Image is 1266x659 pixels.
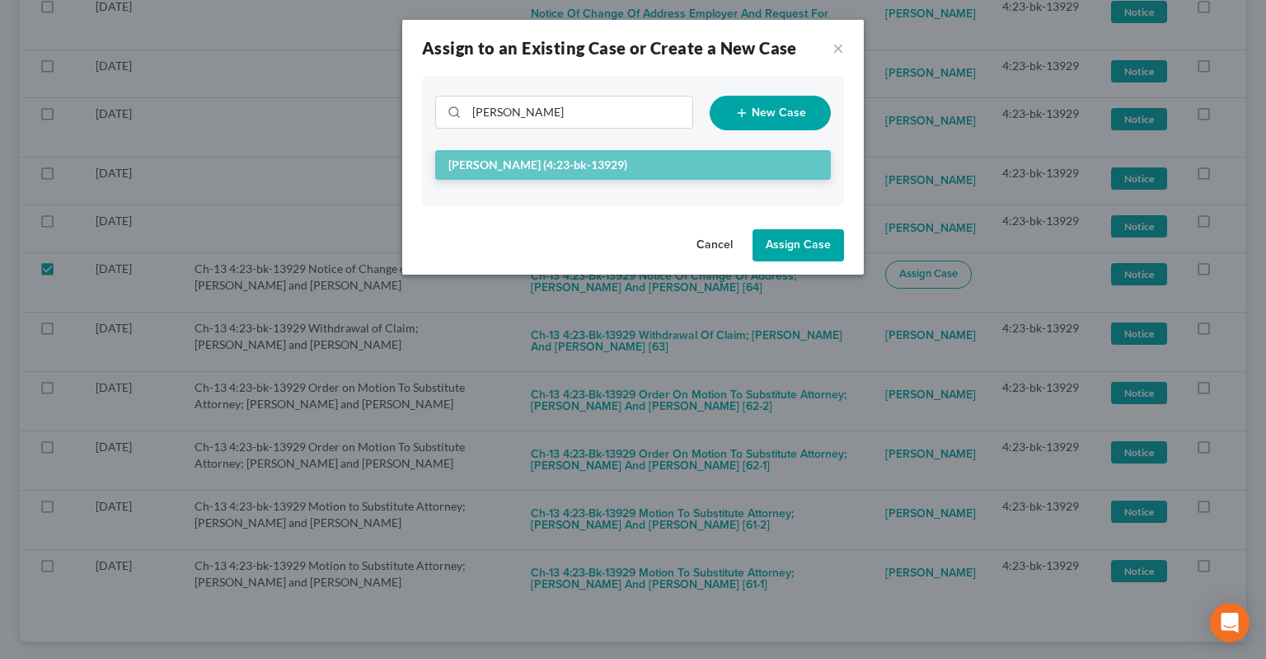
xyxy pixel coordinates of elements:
[543,158,627,172] span: (4:23-bk-13929)
[683,229,746,262] button: Cancel
[422,38,797,58] strong: Assign to an Existing Case or Create a New Case
[710,96,831,130] button: New Case
[832,38,844,58] button: ×
[467,96,692,128] input: Search Cases...
[1210,603,1250,643] div: Open Intercom Messenger
[753,229,844,262] button: Assign Case
[448,158,541,172] span: [PERSON_NAME]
